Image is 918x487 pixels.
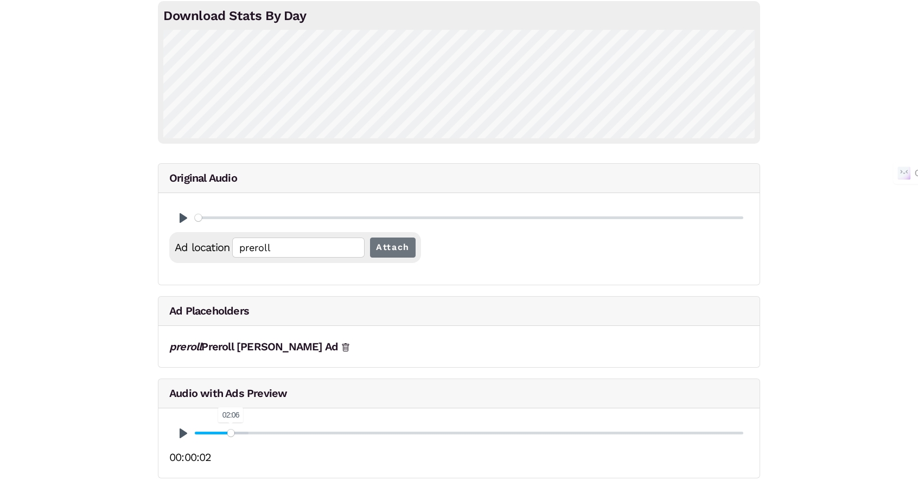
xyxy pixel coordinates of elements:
h4: Download Stats By Day [163,7,755,25]
h5: Audio with Ads Preview [158,379,760,408]
span: preroll [169,340,201,353]
h5: Original Audio [158,164,760,193]
input: Attach [370,238,416,258]
a: prerollPreroll [PERSON_NAME] Ad [169,340,338,353]
label: Ad location [175,238,232,257]
div: 00:00:02 [169,447,749,467]
h5: Ad Placeholders [158,297,760,326]
button: Play [175,209,192,227]
input: Seek [195,428,743,438]
button: Play [175,425,192,442]
input: Seek [195,213,743,223]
